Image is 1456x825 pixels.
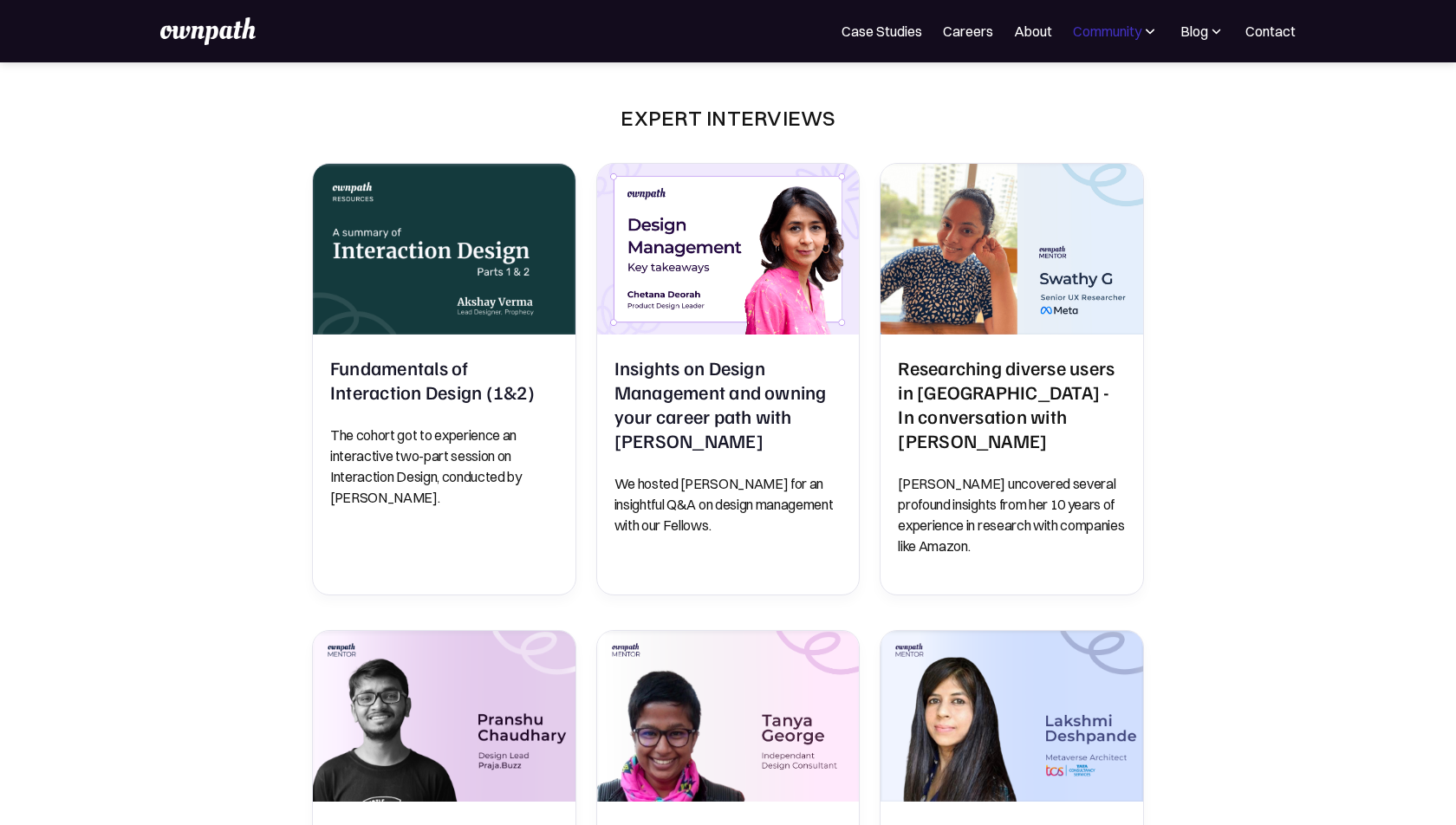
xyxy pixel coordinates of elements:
[614,355,842,452] h2: Insights on Design Management and owning your career path with [PERSON_NAME]
[597,164,860,335] img: Insights on Design Management and owning your career path with Chetana Deorah
[596,163,861,595] a: Insights on Design Management and owning your career path with Chetana DeorahInsights on Design M...
[898,473,1126,556] p: [PERSON_NAME] uncovered several profound insights from her 10 years of experience in research wit...
[614,473,842,536] p: We hosted [PERSON_NAME] for an insightful Q&A on design management with our Fellows.
[943,21,993,42] a: Careers
[1014,21,1052,42] a: About
[313,631,575,802] img: Speculative Design and Prototyping for AR/VR
[881,164,1143,335] img: Researching diverse users in India - In conversation with Swathy G
[881,631,1143,802] img: How to transition from Graphic Design to Product Design? - Lakshmi Deshpande
[1073,21,1159,42] div: Community
[1073,21,1141,42] div: Community
[312,163,576,595] a: Fundamentals of Interaction Design (1&2)Fundamentals of Interaction Design (1&2)The cohort got to...
[330,425,558,508] p: The cohort got to experience an interactive two-part session on Interaction Design, conducted by ...
[597,631,860,802] img: How does writing and research improve your design process?
[880,163,1144,595] a: Researching diverse users in India - In conversation with Swathy GResearching diverse users in [G...
[842,21,922,42] a: Case Studies
[313,164,575,335] img: Fundamentals of Interaction Design (1&2)
[1180,21,1225,42] div: Blog
[1180,21,1208,42] div: Blog
[330,355,558,404] h2: Fundamentals of Interaction Design (1&2)
[1245,21,1296,42] a: Contact
[898,355,1126,452] h2: Researching diverse users in [GEOGRAPHIC_DATA] - In conversation with [PERSON_NAME]
[621,104,835,132] div: Expert Interviews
